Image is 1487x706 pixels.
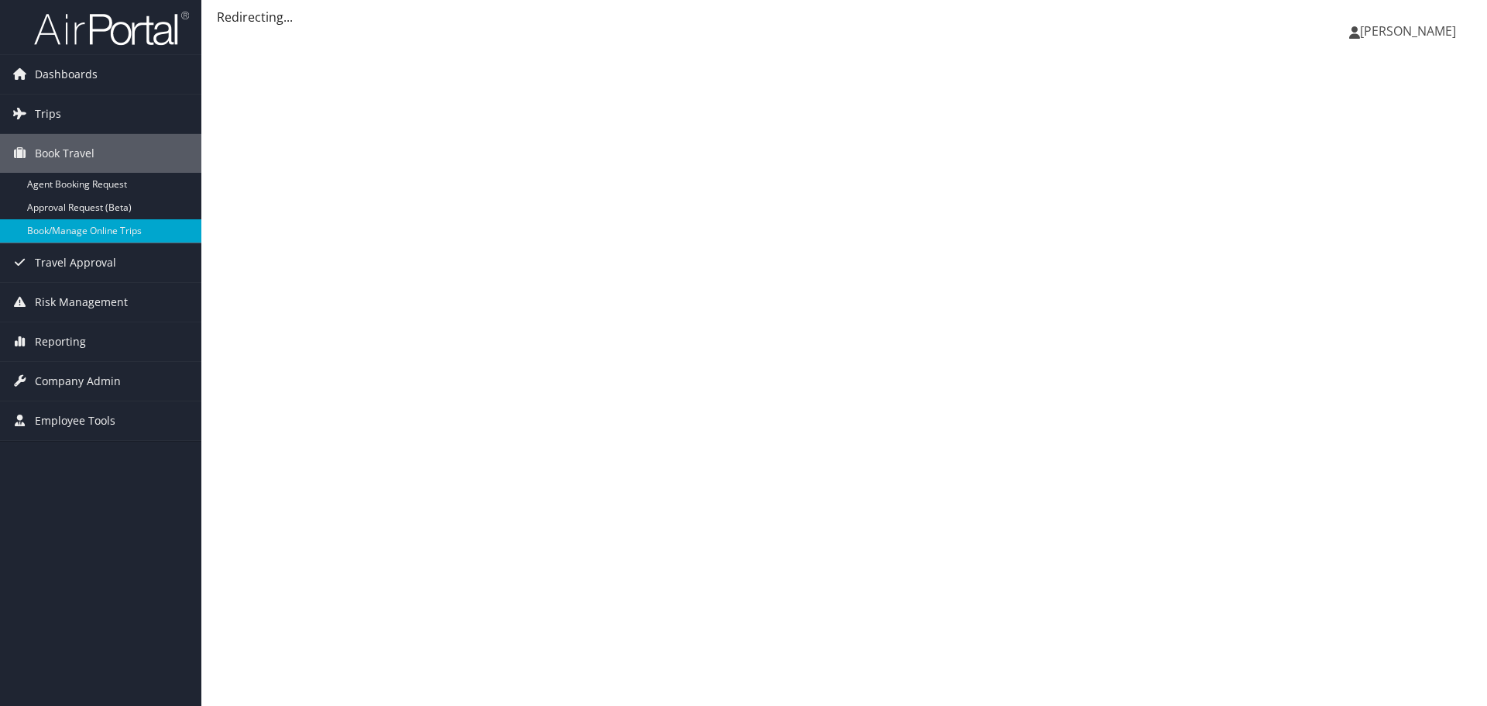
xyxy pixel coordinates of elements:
[35,401,115,440] span: Employee Tools
[217,8,1472,26] div: Redirecting...
[35,243,116,282] span: Travel Approval
[35,134,94,173] span: Book Travel
[1349,8,1472,54] a: [PERSON_NAME]
[35,55,98,94] span: Dashboards
[35,283,128,322] span: Risk Management
[35,362,121,401] span: Company Admin
[34,10,189,46] img: airportal-logo.png
[35,322,86,361] span: Reporting
[1360,22,1456,40] span: [PERSON_NAME]
[35,95,61,133] span: Trips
